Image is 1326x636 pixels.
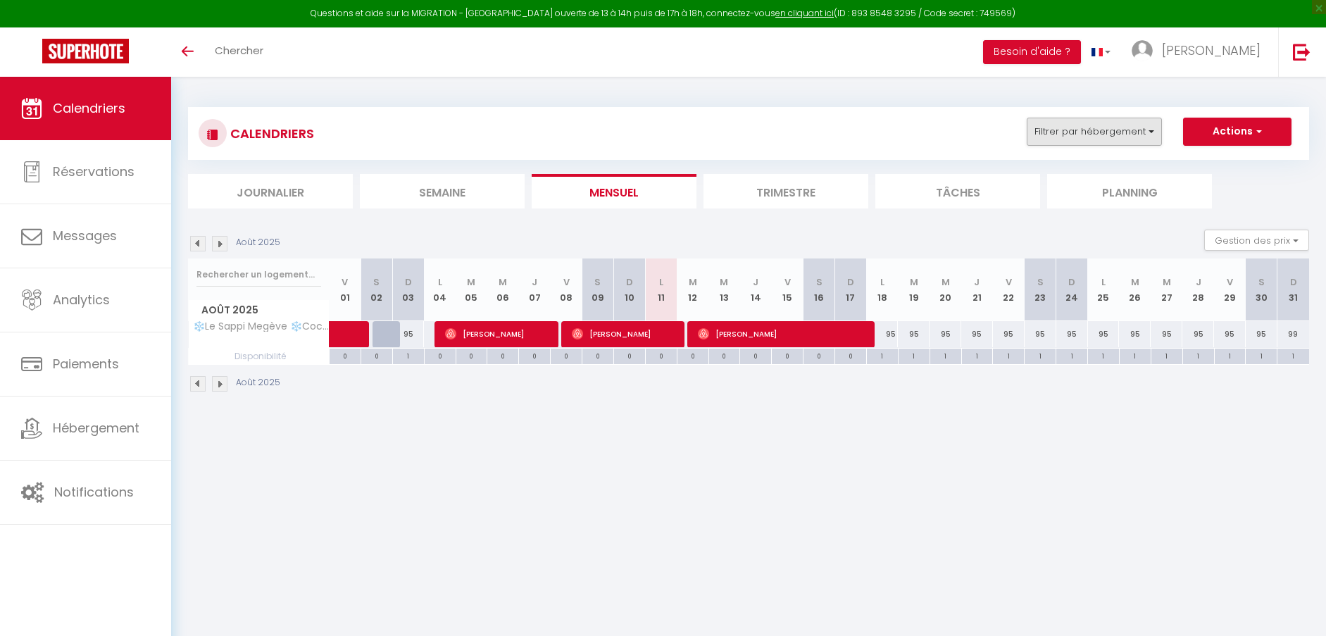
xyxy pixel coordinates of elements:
[1215,349,1246,362] div: 1
[899,349,930,362] div: 1
[1101,275,1106,289] abbr: L
[875,174,1040,208] li: Tâches
[373,275,380,289] abbr: S
[1006,275,1012,289] abbr: V
[677,258,708,321] th: 12
[53,99,125,117] span: Calendriers
[1182,258,1214,321] th: 28
[1088,349,1119,362] div: 1
[1047,174,1212,208] li: Planning
[1121,27,1278,77] a: ... [PERSON_NAME]
[1120,349,1151,362] div: 1
[467,275,475,289] abbr: M
[227,118,314,149] h3: CALENDRIERS
[974,275,980,289] abbr: J
[189,349,329,364] span: Disponibilité
[189,300,329,320] span: Août 2025
[342,275,348,289] abbr: V
[1088,258,1120,321] th: 25
[930,349,961,362] div: 1
[1183,349,1214,362] div: 1
[582,349,613,362] div: 0
[519,258,551,321] th: 07
[532,275,537,289] abbr: J
[993,258,1025,321] th: 22
[866,258,898,321] th: 18
[1132,40,1153,61] img: ...
[1214,258,1246,321] th: 29
[1246,349,1277,362] div: 1
[626,275,633,289] abbr: D
[551,258,582,321] th: 08
[191,321,332,332] span: ❄️Le Sappi Megève ❄️Cocon montagnard aux portes de [GEOGRAPHIC_DATA]
[803,258,835,321] th: 16
[942,275,950,289] abbr: M
[1277,349,1309,362] div: 1
[1151,321,1182,347] div: 95
[1204,230,1309,251] button: Gestion des prix
[1182,321,1214,347] div: 95
[772,258,803,321] th: 15
[361,258,392,321] th: 02
[775,7,834,19] a: en cliquant ici
[1025,349,1056,362] div: 1
[659,275,663,289] abbr: L
[816,275,823,289] abbr: S
[361,349,392,362] div: 0
[1214,321,1246,347] div: 95
[54,483,134,501] span: Notifications
[1246,321,1277,347] div: 95
[1277,321,1309,347] div: 99
[1119,258,1151,321] th: 26
[1119,321,1151,347] div: 95
[866,321,898,347] div: 95
[215,43,263,58] span: Chercher
[1151,349,1182,362] div: 1
[784,275,791,289] abbr: V
[677,349,708,362] div: 0
[1183,118,1291,146] button: Actions
[204,27,274,77] a: Chercher
[709,349,740,362] div: 0
[456,258,487,321] th: 05
[703,174,868,208] li: Trimestre
[930,258,961,321] th: 20
[1025,258,1056,321] th: 23
[594,275,601,289] abbr: S
[1056,321,1088,347] div: 95
[456,349,487,362] div: 0
[740,349,771,362] div: 0
[1131,275,1139,289] abbr: M
[519,349,550,362] div: 0
[53,419,139,437] span: Hébergement
[487,349,518,362] div: 0
[962,349,993,362] div: 1
[53,227,117,244] span: Messages
[835,349,866,362] div: 0
[1196,275,1201,289] abbr: J
[499,275,507,289] abbr: M
[330,258,361,321] th: 01
[1290,275,1297,289] abbr: D
[720,275,728,289] abbr: M
[330,349,361,362] div: 0
[803,349,834,362] div: 0
[1258,275,1265,289] abbr: S
[993,321,1025,347] div: 95
[188,174,353,208] li: Journalier
[1293,43,1311,61] img: logout
[445,320,551,347] span: [PERSON_NAME]
[196,262,321,287] input: Rechercher un logement...
[898,321,930,347] div: 95
[910,275,918,289] abbr: M
[961,321,993,347] div: 95
[1151,258,1182,321] th: 27
[753,275,758,289] abbr: J
[698,320,867,347] span: [PERSON_NAME]
[392,321,424,347] div: 95
[614,349,645,362] div: 0
[961,258,993,321] th: 21
[708,258,740,321] th: 13
[392,258,424,321] th: 03
[1277,258,1309,321] th: 31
